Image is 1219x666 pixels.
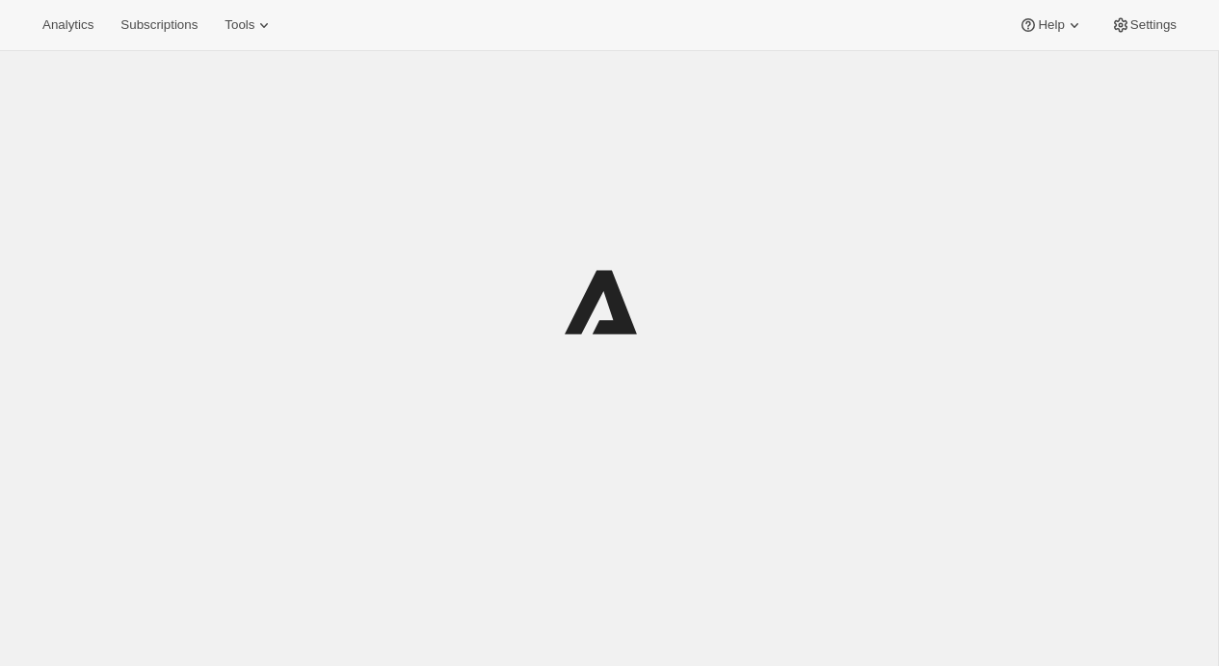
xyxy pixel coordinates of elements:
button: Tools [213,12,285,39]
span: Subscriptions [120,17,198,33]
span: Help [1038,17,1064,33]
button: Analytics [31,12,105,39]
span: Analytics [42,17,93,33]
button: Help [1007,12,1095,39]
button: Settings [1100,12,1188,39]
span: Settings [1130,17,1177,33]
span: Tools [225,17,254,33]
button: Subscriptions [109,12,209,39]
